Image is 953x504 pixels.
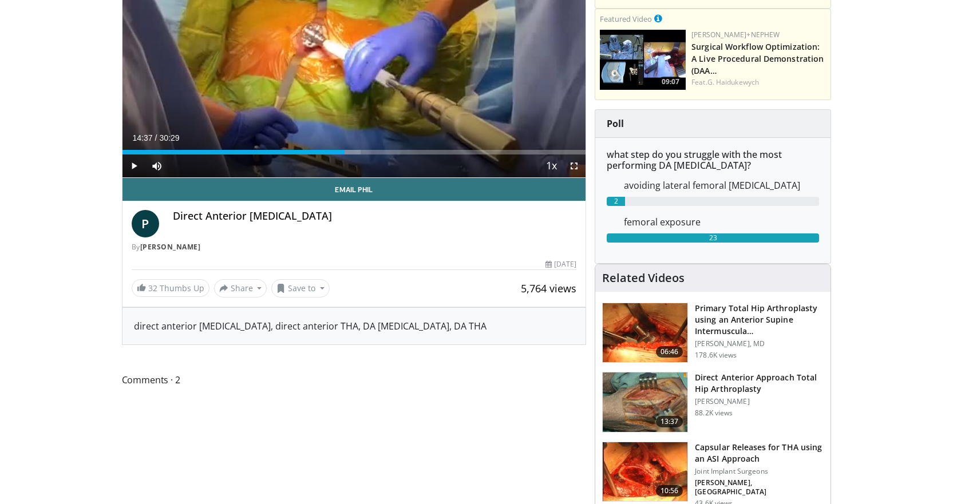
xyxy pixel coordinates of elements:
p: [PERSON_NAME] [695,397,824,406]
span: Comments 2 [122,372,587,387]
span: 09:07 [658,77,683,87]
span: 10:56 [656,485,683,497]
button: Play [122,154,145,177]
h4: Direct Anterior [MEDICAL_DATA] [173,210,577,223]
a: Surgical Workflow Optimization: A Live Procedural Demonstration (DAA… [691,41,824,76]
p: [PERSON_NAME], MD [695,339,824,348]
a: 06:46 Primary Total Hip Arthroplasty using an Anterior Supine Intermuscula… [PERSON_NAME], MD 178... [602,303,824,363]
p: 88.2K views [695,408,733,418]
a: P [132,210,159,237]
div: Feat. [691,77,826,88]
button: Mute [145,154,168,177]
a: G. Haidukewych [707,77,759,87]
span: 13:37 [656,416,683,427]
span: 30:29 [159,133,179,142]
a: 09:07 [600,30,686,90]
div: By [132,242,577,252]
img: 294118_0000_1.png.150x105_q85_crop-smart_upscale.jpg [603,372,687,432]
h6: what step do you struggle with the most performing DA [MEDICAL_DATA]? [607,149,819,171]
button: Share [214,279,267,297]
img: 314571_3.png.150x105_q85_crop-smart_upscale.jpg [603,442,687,502]
p: 178.6K views [695,351,737,360]
p: [PERSON_NAME], [GEOGRAPHIC_DATA] [695,478,824,497]
a: [PERSON_NAME]+Nephew [691,30,780,39]
span: 06:46 [656,346,683,358]
div: Progress Bar [122,150,586,154]
a: 32 Thumbs Up [132,279,209,297]
div: [DATE] [545,259,576,269]
h3: Primary Total Hip Arthroplasty using an Anterior Supine Intermuscula… [695,303,824,337]
h4: Related Videos [602,271,685,285]
span: / [155,133,157,142]
a: [PERSON_NAME] [140,242,201,252]
p: Joint Implant Surgeons [695,467,824,476]
span: 5,764 views [521,281,576,295]
div: 2 [607,197,625,206]
img: bcfc90b5-8c69-4b20-afee-af4c0acaf118.150x105_q85_crop-smart_upscale.jpg [600,30,686,90]
img: 263423_3.png.150x105_q85_crop-smart_upscale.jpg [603,303,687,363]
small: Featured Video [600,14,652,24]
h3: Direct Anterior Approach Total Hip Arthroplasty [695,372,824,395]
dd: femoral exposure [615,215,828,229]
button: Fullscreen [563,154,586,177]
a: 13:37 Direct Anterior Approach Total Hip Arthroplasty [PERSON_NAME] 88.2K views [602,372,824,432]
div: direct anterior [MEDICAL_DATA], direct anterior THA, DA [MEDICAL_DATA], DA THA [134,319,575,333]
h3: Capsular Releases for THA using an ASI Approach [695,442,824,465]
span: 14:37 [133,133,153,142]
a: Email Phil [122,178,586,201]
dd: avoiding lateral femoral [MEDICAL_DATA] [615,178,828,192]
strong: Poll [607,117,624,130]
span: 32 [148,283,157,293]
div: 23 [607,233,819,243]
button: Save to [271,279,330,297]
button: Playback Rate [540,154,563,177]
